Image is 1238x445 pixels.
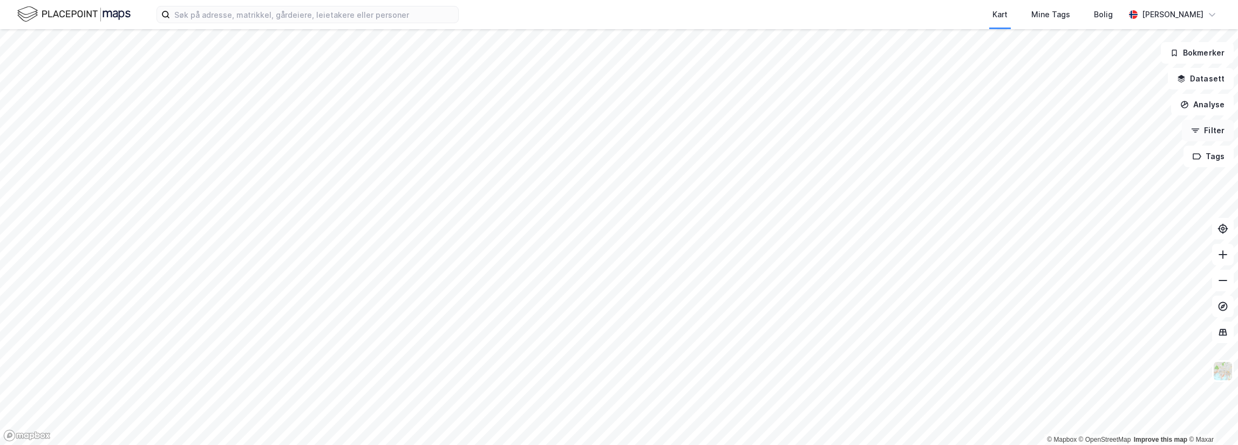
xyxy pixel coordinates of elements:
div: Mine Tags [1031,8,1070,21]
button: Filter [1182,120,1234,141]
button: Datasett [1168,68,1234,90]
div: Kontrollprogram for chat [1184,393,1238,445]
a: Improve this map [1134,436,1187,443]
div: Kart [992,8,1008,21]
img: logo.f888ab2527a4732fd821a326f86c7f29.svg [17,5,131,24]
div: Bolig [1094,8,1113,21]
div: [PERSON_NAME] [1142,8,1203,21]
img: Z [1213,361,1233,381]
a: OpenStreetMap [1079,436,1131,443]
button: Tags [1183,146,1234,167]
a: Mapbox homepage [3,429,51,442]
a: Mapbox [1047,436,1077,443]
button: Analyse [1171,94,1234,115]
button: Bokmerker [1161,42,1234,64]
input: Søk på adresse, matrikkel, gårdeiere, leietakere eller personer [170,6,458,23]
iframe: Chat Widget [1184,393,1238,445]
